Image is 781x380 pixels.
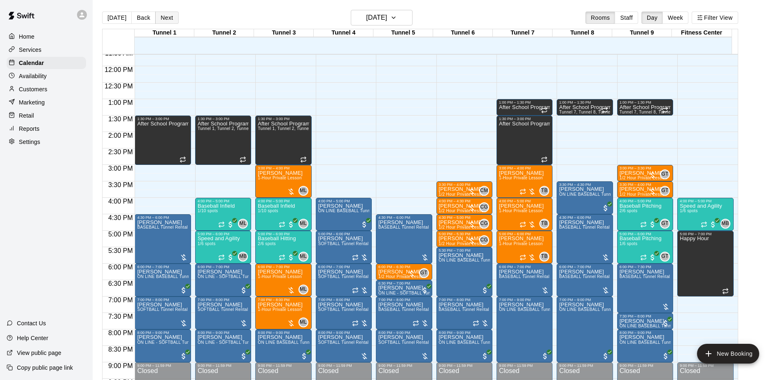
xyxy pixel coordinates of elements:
span: 12:00 PM [103,66,135,73]
div: Tunnel 5 [373,29,433,37]
div: 4:30 PM – 5:00 PM: 1/2 Hour Private Lesson [436,214,492,231]
div: 3:30 PM – 4:30 PM: Gannon Davis [557,181,613,214]
span: 1-Hour Private Lesson [499,241,543,246]
div: 7:00 PM – 8:00 PM: SOFTBALL Tunnel Rental [135,297,191,329]
span: All customers have paid [240,286,248,294]
p: Availability [19,72,47,80]
span: 2:00 PM [106,132,135,139]
span: Recurring event [240,156,246,163]
div: Cameron Magee [479,186,489,196]
span: Gilbert Tussey [663,186,670,196]
div: 1:30 PM – 3:00 PM [198,117,249,121]
div: 4:00 PM – 5:00 PM [198,199,249,203]
button: Filter View [692,12,738,24]
p: Home [19,32,35,41]
div: Tunnel 7 [493,29,553,37]
div: 5:00 PM – 7:00 PM: Happy Hour [677,231,733,297]
span: Megan Bratetic [724,219,730,229]
div: 4:00 PM – 5:00 PM: Baseball Infield [255,198,311,231]
span: Gilbert Tussey [663,219,670,229]
div: Home [7,30,86,43]
span: GT [661,253,668,261]
button: Next [155,12,178,24]
div: Corrin Green [479,235,489,245]
span: Recurring event [640,254,647,261]
div: 1:30 PM – 3:00 PM: After School Program [195,116,251,165]
div: 4:00 PM – 5:00 PM [499,199,550,203]
a: Calendar [7,57,86,69]
p: Contact Us [17,319,46,327]
div: Megan Bratetic [238,252,248,262]
span: Recurring event [520,254,526,261]
div: Marcus Lucas [298,186,308,196]
div: 6:00 PM – 7:00 PM: BASEBALL Tunnel Rental [557,264,613,297]
span: 3:00 PM [106,165,135,172]
div: Marcus Lucas [298,219,308,229]
span: 1:00 PM [106,99,135,106]
div: 5:30 PM – 7:00 PM: Elyse Lane [436,247,492,297]
div: 7:00 PM – 9:00 PM [499,298,550,302]
span: ON LINE BASEBALL Tunnel 7-9 Rental [499,307,576,312]
div: 4:00 PM – 5:00 PM [318,199,369,203]
span: 2/6 spots filled [620,209,638,213]
div: Tunnel 3 [254,29,314,37]
div: 5:00 PM – 6:00 PM [499,232,550,236]
div: 4:30 PM – 5:00 PM [439,215,490,220]
span: BASEBALL Tunnel Rental [499,274,550,279]
span: All customers have paid [709,220,717,229]
div: 1:30 PM – 3:00 PM: After School Program [255,116,311,165]
div: Tate Budnick [539,252,549,262]
div: Tunnel 1 [135,29,194,37]
span: Tunnel 7, Tunnel 8, Tunnel 9 [620,110,676,114]
span: Marcus Lucas [241,219,248,229]
p: Copy public page link [17,364,73,372]
div: 5:00 PM – 6:00 PM: Baseball Hitting [255,231,311,264]
span: Gilbert Tussey [663,252,670,262]
div: 7:00 PM – 8:00 PM: BASEBALL Tunnel Rental [436,297,492,329]
a: Availability [7,70,86,82]
span: Recurring event [218,221,225,228]
div: 6:00 PM – 7:30 PM [620,265,671,269]
span: BASEBALL Tunnel Rental [378,307,429,312]
div: 4:30 PM – 6:00 PM [137,215,188,220]
span: 1-Hour Private Lesson [258,176,302,180]
div: 6:00 PM – 7:00 PM [258,265,309,269]
div: 7:00 PM – 8:00 PM [378,298,429,302]
div: 3:30 PM – 4:00 PM: 1/2 Hour Private Lesson [436,181,492,198]
span: All customers have paid [648,253,657,262]
span: 1:30 PM [106,116,135,123]
span: Corrin Green [483,219,489,229]
div: 4:00 PM – 5:00 PM [680,199,731,203]
div: 4:00 PM – 5:00 PM: 1-Hour Private Lesson [497,198,553,231]
button: [DATE] [351,10,413,25]
div: 1:30 PM – 3:00 PM [499,117,550,121]
span: Marcus Lucas [302,285,308,294]
span: All customers have paid [421,286,429,294]
span: 6:00 PM [106,264,135,271]
div: Marcus Lucas [298,252,308,262]
div: 1:30 PM – 3:00 PM [258,117,309,121]
div: 1:00 PM – 1:30 PM: After School Program [617,99,673,116]
button: Rooms [585,12,615,24]
div: 6:00 PM – 7:00 PM [499,265,550,269]
span: Marcus Lucas [302,252,308,262]
div: 3:30 PM – 4:00 PM [620,183,671,187]
div: 5:00 PM – 5:30 PM [439,232,490,236]
span: ML [300,253,307,261]
div: 7:00 PM – 8:00 PM [198,298,249,302]
span: 1/2 Hour Private Lesson [620,192,667,197]
a: Marketing [7,96,86,109]
div: 4:00 PM – 4:30 PM: 1/2 Hour Private Lesson [436,198,492,214]
div: 3:30 PM – 4:30 PM [559,183,610,187]
div: 7:00 PM – 8:00 PM: SOFTBALL Tunnel Rental [195,297,251,329]
span: 1-Hour Private Lesson [499,176,543,180]
div: 5:00 PM – 7:00 PM [680,232,731,236]
span: 1/6 spots filled [198,241,216,246]
div: 3:30 PM – 4:00 PM [439,183,490,187]
div: Services [7,44,86,56]
div: Tunnel 8 [553,29,612,37]
div: Gilbert Tussey [660,169,670,179]
div: 5:00 PM – 6:00 PM [620,232,671,236]
div: 4:30 PM – 6:00 PM [559,215,610,220]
